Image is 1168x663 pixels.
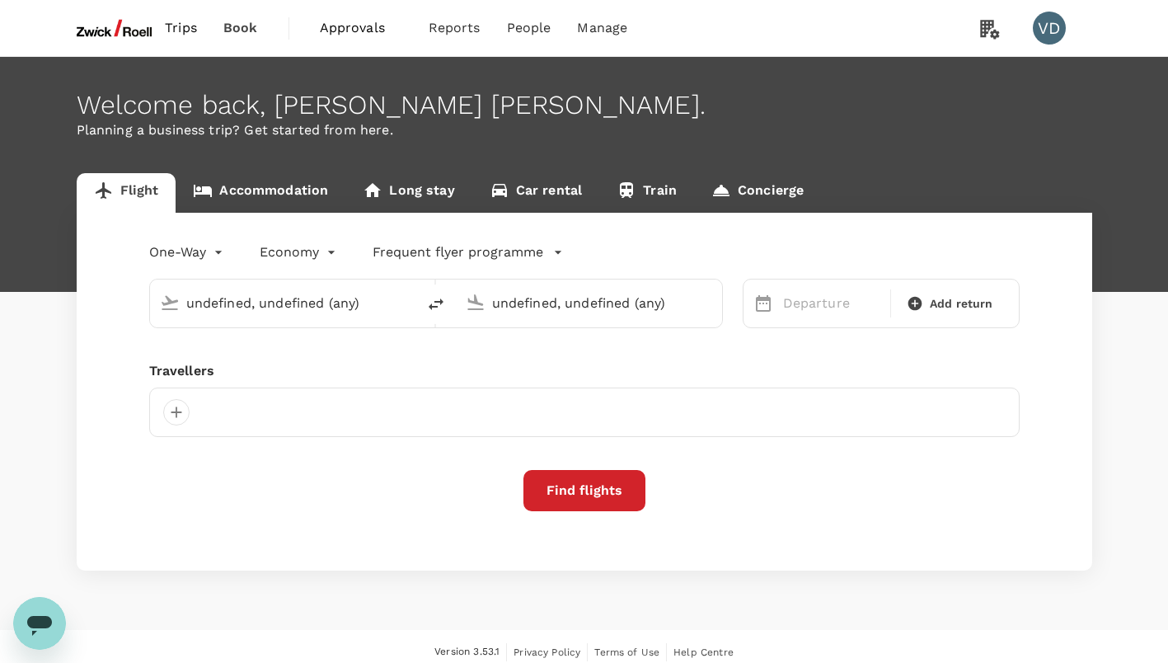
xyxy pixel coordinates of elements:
[577,18,627,38] span: Manage
[673,643,734,661] a: Help Centre
[673,647,734,658] span: Help Centre
[711,301,714,304] button: Open
[345,173,471,213] a: Long stay
[434,644,500,661] span: Version 3.53.1
[77,120,1092,140] p: Planning a business trip? Get started from here.
[405,301,408,304] button: Open
[373,242,543,262] p: Frequent flyer programme
[507,18,551,38] span: People
[186,290,382,316] input: Depart from
[77,90,1092,120] div: Welcome back , [PERSON_NAME] [PERSON_NAME] .
[783,294,881,313] p: Departure
[514,647,580,658] span: Privacy Policy
[416,284,456,324] button: delete
[149,361,1020,381] div: Travellers
[930,295,993,313] span: Add return
[599,173,694,213] a: Train
[594,647,659,658] span: Terms of Use
[77,173,176,213] a: Flight
[13,597,66,650] iframe: Schaltfläche zum Öffnen des Messaging-Fensters
[176,173,345,213] a: Accommodation
[149,239,227,266] div: One-Way
[223,18,258,38] span: Book
[1033,12,1066,45] div: VD
[373,242,563,262] button: Frequent flyer programme
[472,173,600,213] a: Car rental
[492,290,687,316] input: Going to
[165,18,197,38] span: Trips
[594,643,659,661] a: Terms of Use
[514,643,580,661] a: Privacy Policy
[429,18,481,38] span: Reports
[320,18,402,38] span: Approvals
[523,470,645,511] button: Find flights
[694,173,821,213] a: Concierge
[260,239,340,266] div: Economy
[77,10,152,46] img: ZwickRoell Pte. Ltd.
